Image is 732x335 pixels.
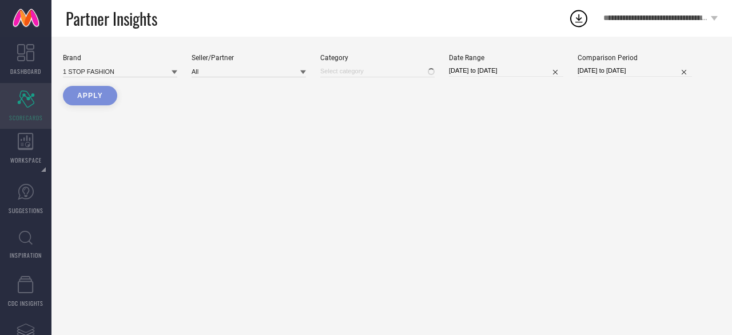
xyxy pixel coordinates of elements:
input: Select comparison period [578,65,692,77]
div: Comparison Period [578,54,692,62]
span: SUGGESTIONS [9,206,43,215]
div: Open download list [568,8,589,29]
div: Brand [63,54,177,62]
span: INSPIRATION [10,251,42,259]
span: Partner Insights [66,7,157,30]
div: Seller/Partner [192,54,306,62]
div: Category [320,54,435,62]
input: Select date range [449,65,563,77]
span: DASHBOARD [10,67,41,76]
span: WORKSPACE [10,156,42,164]
span: SCORECARDS [9,113,43,122]
span: CDC INSIGHTS [8,299,43,308]
div: Date Range [449,54,563,62]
